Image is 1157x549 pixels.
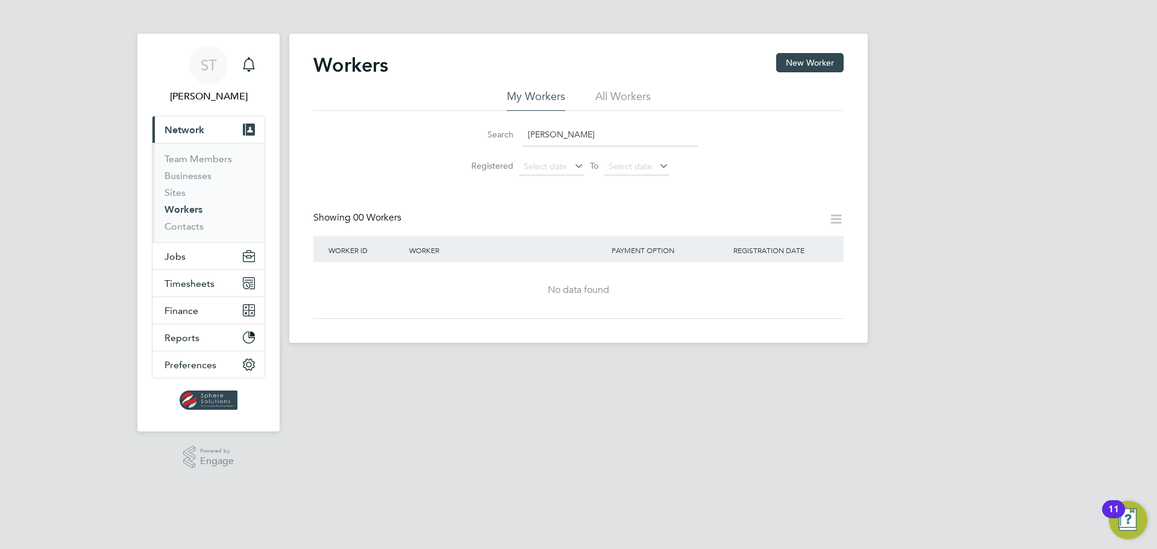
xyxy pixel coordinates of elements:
[152,143,265,242] div: Network
[165,305,198,316] span: Finance
[325,284,832,296] div: No data found
[406,236,609,264] div: Worker
[152,116,265,143] button: Network
[165,187,186,198] a: Sites
[152,351,265,378] button: Preferences
[522,123,698,146] input: Name, email or phone number
[1109,501,1147,539] button: Open Resource Center, 11 new notifications
[459,160,513,171] label: Registered
[730,236,832,264] div: Registration Date
[165,221,204,232] a: Contacts
[137,34,280,431] nav: Main navigation
[200,456,234,466] span: Engage
[180,391,238,410] img: spheresolutions-logo-retina.png
[152,46,265,104] a: ST[PERSON_NAME]
[353,212,401,224] span: 00 Workers
[1108,509,1119,525] div: 11
[776,53,844,72] button: New Worker
[200,446,234,456] span: Powered by
[201,57,217,73] span: ST
[152,297,265,324] button: Finance
[165,332,199,344] span: Reports
[325,236,406,264] div: Worker ID
[165,153,232,165] a: Team Members
[609,236,730,264] div: Payment Option
[152,270,265,296] button: Timesheets
[165,359,216,371] span: Preferences
[165,124,204,136] span: Network
[152,324,265,351] button: Reports
[165,278,215,289] span: Timesheets
[595,89,651,111] li: All Workers
[183,446,234,469] a: Powered byEngage
[459,129,513,140] label: Search
[152,243,265,269] button: Jobs
[507,89,565,111] li: My Workers
[313,212,404,224] div: Showing
[313,53,388,77] h2: Workers
[152,391,265,410] a: Go to home page
[152,89,265,104] span: Selin Thomas
[524,161,567,172] span: Select date
[165,170,212,181] a: Businesses
[165,204,202,215] a: Workers
[165,251,186,262] span: Jobs
[586,158,602,174] span: To
[609,161,652,172] span: Select date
